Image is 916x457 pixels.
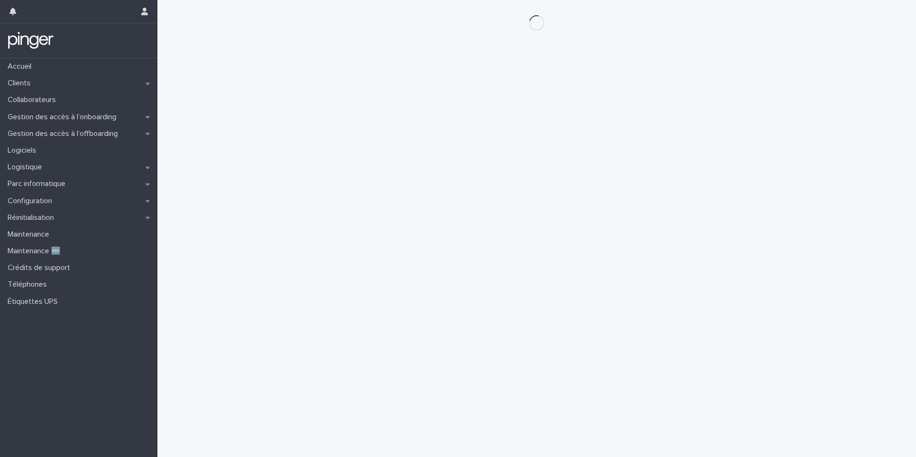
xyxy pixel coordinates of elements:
p: Maintenance [4,230,57,239]
p: Gestion des accès à l’offboarding [4,129,125,138]
p: Gestion des accès à l’onboarding [4,113,124,122]
p: Collaborateurs [4,95,63,104]
p: Étiquettes UPS [4,297,65,306]
p: Configuration [4,197,60,206]
img: mTgBEunGTSyRkCgitkcU [8,31,54,50]
p: Crédits de support [4,263,78,272]
p: Clients [4,79,38,88]
p: Téléphones [4,280,54,289]
p: Parc informatique [4,179,73,188]
p: Réinitialisation [4,213,62,222]
p: Logistique [4,163,50,172]
p: Maintenance 🆕 [4,247,68,256]
p: Logiciels [4,146,44,155]
p: Accueil [4,62,39,71]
